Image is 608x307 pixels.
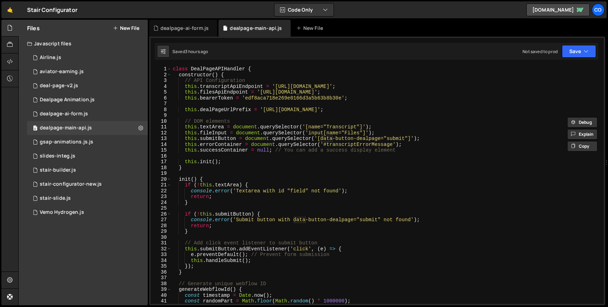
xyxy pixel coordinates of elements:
[151,182,171,188] div: 21
[151,252,171,258] div: 33
[151,287,171,293] div: 39
[40,167,76,173] div: stair-builder.js
[151,165,171,171] div: 18
[27,135,148,149] div: 5799/13335.js
[40,195,71,202] div: stair-slide.js
[151,171,171,177] div: 19
[151,240,171,246] div: 31
[151,223,171,229] div: 28
[151,119,171,124] div: 10
[27,191,148,205] div: 5799/15288.js
[27,107,148,121] div: 5799/46543.js
[27,79,148,93] div: 5799/43929.js
[151,136,171,142] div: 13
[40,111,88,117] div: dealpage-ai-form.js
[185,49,208,55] div: 3 hours ago
[40,125,92,131] div: dealpage-main-api.js
[151,188,171,194] div: 22
[526,4,590,16] a: [DOMAIN_NAME]
[151,78,171,84] div: 3
[151,235,171,241] div: 30
[151,124,171,130] div: 11
[151,84,171,90] div: 4
[113,25,139,31] button: New File
[27,24,40,32] h2: Files
[567,141,597,152] button: Copy
[151,281,171,287] div: 38
[27,205,148,219] div: 5799/22359.js
[33,126,37,132] span: 0
[172,49,208,55] div: Saved
[151,142,171,148] div: 14
[151,275,171,281] div: 37
[27,149,148,163] div: 5799/29740.js
[151,211,171,217] div: 26
[40,139,93,145] div: gsap-animations.js.js
[230,25,282,32] div: dealpage-main-api.js
[40,55,61,61] div: Airline.js
[151,269,171,275] div: 36
[27,121,148,135] div: 5799/46639.js
[151,293,171,299] div: 40
[151,258,171,264] div: 34
[40,209,84,216] div: Vemo Hydrogen.js
[296,25,326,32] div: New File
[151,194,171,200] div: 23
[274,4,334,16] button: Code Only
[567,129,597,140] button: Explain
[151,66,171,72] div: 1
[151,72,171,78] div: 2
[40,153,75,159] div: slides-integ.js
[151,130,171,136] div: 12
[151,298,171,304] div: 41
[151,113,171,119] div: 9
[562,45,596,58] button: Save
[151,205,171,211] div: 25
[151,147,171,153] div: 15
[522,49,558,55] div: Not saved to prod
[151,159,171,165] div: 17
[27,163,148,177] div: 5799/10830.js
[27,93,148,107] div: 5799/43892.js
[1,1,19,18] a: 🤙
[592,4,604,16] a: Co
[27,65,148,79] div: 5799/31803.js
[151,89,171,95] div: 5
[160,25,209,32] div: dealpage-ai-form.js
[40,181,102,187] div: stair-configurator-new.js
[567,117,597,128] button: Debug
[151,101,171,107] div: 7
[151,95,171,101] div: 6
[27,6,77,14] div: Stair Configurator
[40,97,95,103] div: Dealpage Animation.js
[151,200,171,206] div: 24
[27,177,148,191] div: 5799/16845.js
[151,153,171,159] div: 16
[40,83,78,89] div: deal-page-v2.js
[19,37,148,51] div: Javascript files
[27,51,148,65] div: 5799/23170.js
[151,229,171,235] div: 29
[151,177,171,183] div: 20
[151,263,171,269] div: 35
[151,107,171,113] div: 8
[151,246,171,252] div: 32
[151,217,171,223] div: 27
[40,69,84,75] div: aviator-earning.js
